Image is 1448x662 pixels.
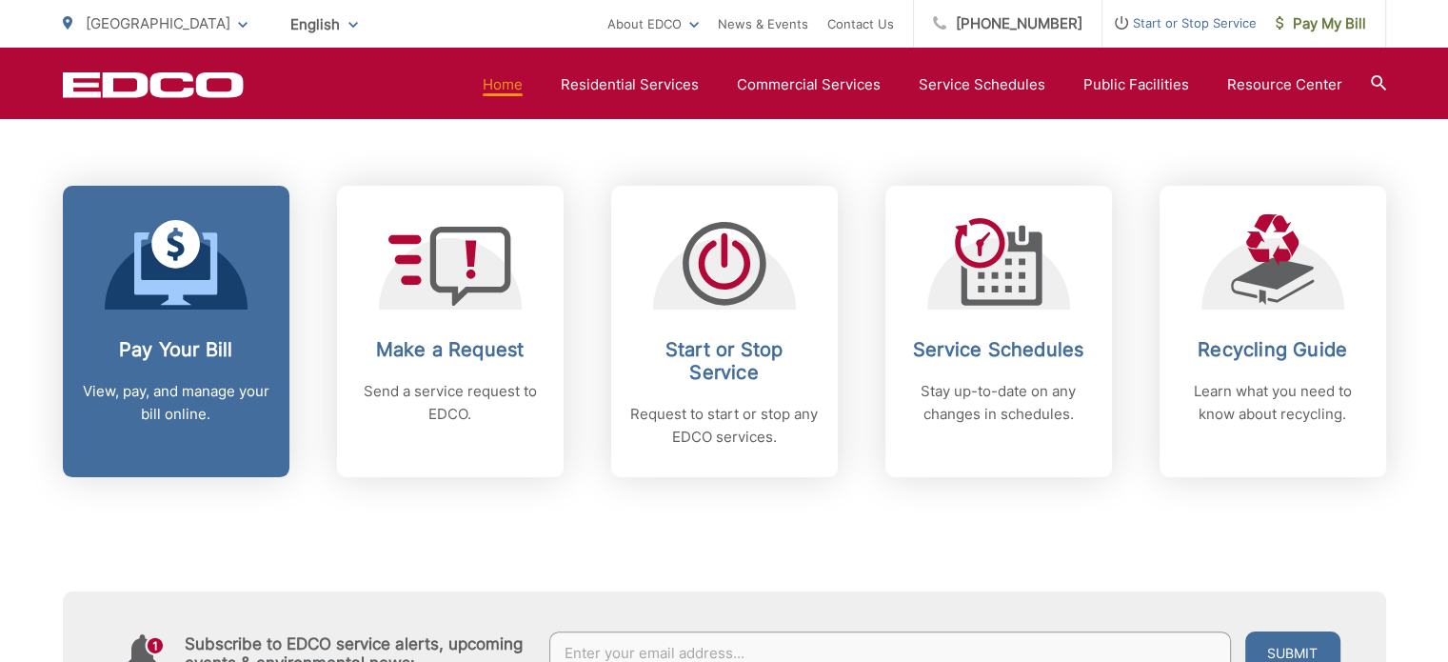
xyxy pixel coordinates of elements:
span: English [276,8,372,41]
p: Request to start or stop any EDCO services. [630,403,819,449]
h2: Make a Request [356,338,545,361]
a: Public Facilities [1083,73,1189,96]
h2: Pay Your Bill [82,338,270,361]
span: Pay My Bill [1276,12,1366,35]
span: [GEOGRAPHIC_DATA] [86,14,230,32]
a: Recycling Guide Learn what you need to know about recycling. [1160,186,1386,477]
p: Send a service request to EDCO. [356,380,545,426]
a: Service Schedules Stay up-to-date on any changes in schedules. [885,186,1112,477]
p: Stay up-to-date on any changes in schedules. [904,380,1093,426]
a: Residential Services [561,73,699,96]
a: Commercial Services [737,73,881,96]
h2: Start or Stop Service [630,338,819,384]
a: EDCD logo. Return to the homepage. [63,71,244,98]
a: News & Events [718,12,808,35]
a: Service Schedules [919,73,1045,96]
a: Make a Request Send a service request to EDCO. [337,186,564,477]
a: About EDCO [607,12,699,35]
h2: Service Schedules [904,338,1093,361]
p: View, pay, and manage your bill online. [82,380,270,426]
a: Home [483,73,523,96]
p: Learn what you need to know about recycling. [1179,380,1367,426]
a: Pay Your Bill View, pay, and manage your bill online. [63,186,289,477]
a: Contact Us [827,12,894,35]
h2: Recycling Guide [1179,338,1367,361]
a: Resource Center [1227,73,1342,96]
